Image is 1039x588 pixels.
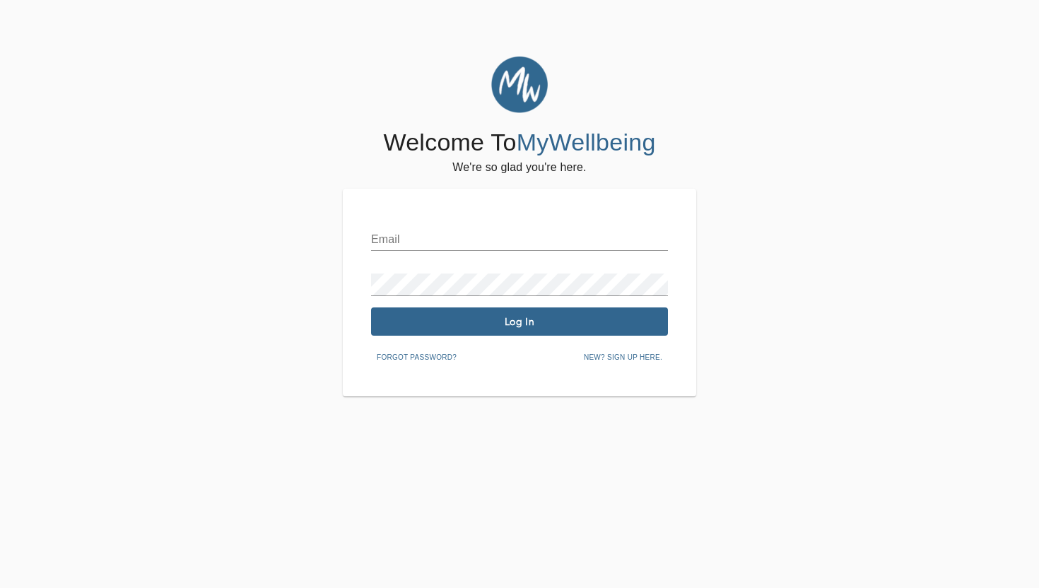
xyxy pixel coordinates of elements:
span: MyWellbeing [517,129,656,155]
button: Log In [371,307,668,336]
button: New? Sign up here. [578,347,668,368]
span: Log In [377,315,662,329]
img: MyWellbeing [491,57,548,113]
span: Forgot password? [377,351,457,364]
h4: Welcome To [383,128,655,158]
span: New? Sign up here. [584,351,662,364]
a: Forgot password? [371,351,462,362]
button: Forgot password? [371,347,462,368]
h6: We're so glad you're here. [452,158,586,177]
